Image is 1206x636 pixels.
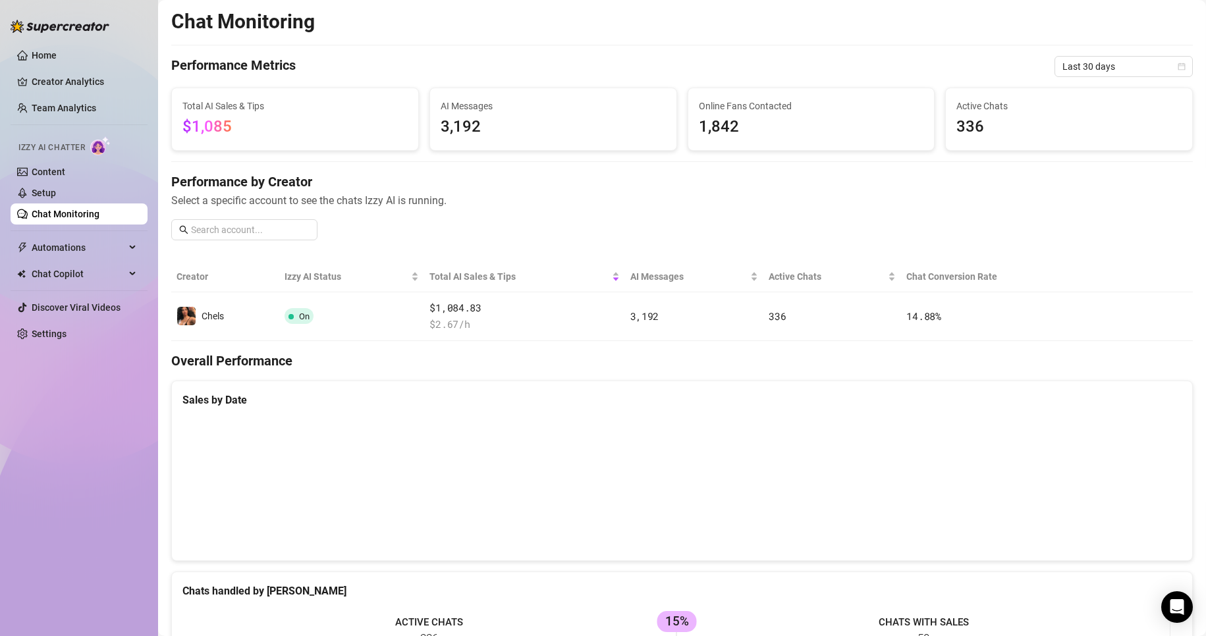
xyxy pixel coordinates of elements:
[299,311,310,321] span: On
[182,99,408,113] span: Total AI Sales & Tips
[769,269,885,284] span: Active Chats
[18,142,85,154] span: Izzy AI Chatter
[182,392,1182,408] div: Sales by Date
[177,307,196,325] img: Chels
[202,311,224,321] span: Chels
[32,50,57,61] a: Home
[171,352,1193,370] h4: Overall Performance
[32,237,125,258] span: Automations
[32,188,56,198] a: Setup
[182,117,232,136] span: $1,085
[429,317,619,332] span: $ 2.67 /h
[32,167,65,177] a: Content
[763,261,901,292] th: Active Chats
[32,71,137,92] a: Creator Analytics
[1178,63,1186,70] span: calendar
[901,261,1090,292] th: Chat Conversion Rate
[630,269,748,284] span: AI Messages
[429,269,609,284] span: Total AI Sales & Tips
[1062,57,1185,76] span: Last 30 days
[90,136,111,155] img: AI Chatter
[285,269,408,284] span: Izzy AI Status
[906,309,941,323] span: 14.88 %
[32,329,67,339] a: Settings
[179,225,188,234] span: search
[171,56,296,77] h4: Performance Metrics
[699,115,924,140] span: 1,842
[171,261,279,292] th: Creator
[32,103,96,113] a: Team Analytics
[625,261,764,292] th: AI Messages
[17,242,28,253] span: thunderbolt
[424,261,624,292] th: Total AI Sales & Tips
[32,209,99,219] a: Chat Monitoring
[956,115,1182,140] span: 336
[171,192,1193,209] span: Select a specific account to see the chats Izzy AI is running.
[441,115,666,140] span: 3,192
[171,172,1193,191] h4: Performance by Creator
[429,300,619,316] span: $1,084.83
[171,9,315,34] h2: Chat Monitoring
[769,309,786,323] span: 336
[191,223,310,237] input: Search account...
[956,99,1182,113] span: Active Chats
[182,583,1182,599] div: Chats handled by [PERSON_NAME]
[11,20,109,33] img: logo-BBDzfeDw.svg
[1161,591,1193,623] div: Open Intercom Messenger
[279,261,424,292] th: Izzy AI Status
[17,269,26,278] img: Chat Copilot
[630,309,659,323] span: 3,192
[699,99,924,113] span: Online Fans Contacted
[32,263,125,284] span: Chat Copilot
[441,99,666,113] span: AI Messages
[32,302,121,313] a: Discover Viral Videos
